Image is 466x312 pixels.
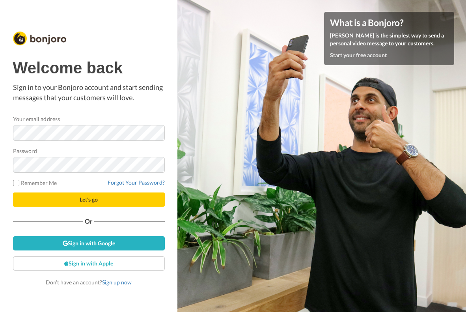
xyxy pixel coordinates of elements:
[13,59,165,77] h1: Welcome back
[13,236,165,250] a: Sign in with Google
[13,256,165,271] a: Sign in with Apple
[330,52,387,58] a: Start your free account
[13,147,37,155] label: Password
[108,179,165,186] a: Forgot Your Password?
[46,279,132,286] span: Don’t have an account?
[83,219,94,224] span: Or
[13,179,57,187] label: Remember Me
[330,18,448,28] h4: What is a Bonjoro?
[330,32,448,47] p: [PERSON_NAME] is the simplest way to send a personal video message to your customers.
[13,180,19,186] input: Remember Me
[80,196,98,203] span: Let's go
[13,192,165,207] button: Let's go
[13,115,60,123] label: Your email address
[13,82,165,103] p: Sign in to your Bonjoro account and start sending messages that your customers will love.
[102,279,132,286] a: Sign up now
